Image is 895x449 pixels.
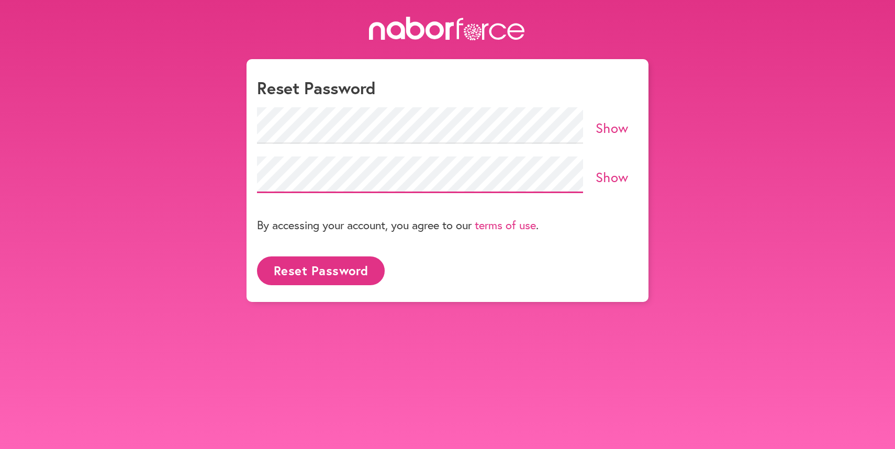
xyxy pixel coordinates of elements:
a: terms of use [475,217,536,232]
a: Show [596,119,629,137]
h1: Reset Password [257,78,638,98]
a: Show [596,168,629,186]
p: By accessing your account, you agree to our . [257,217,539,232]
button: Reset Password [257,256,385,285]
